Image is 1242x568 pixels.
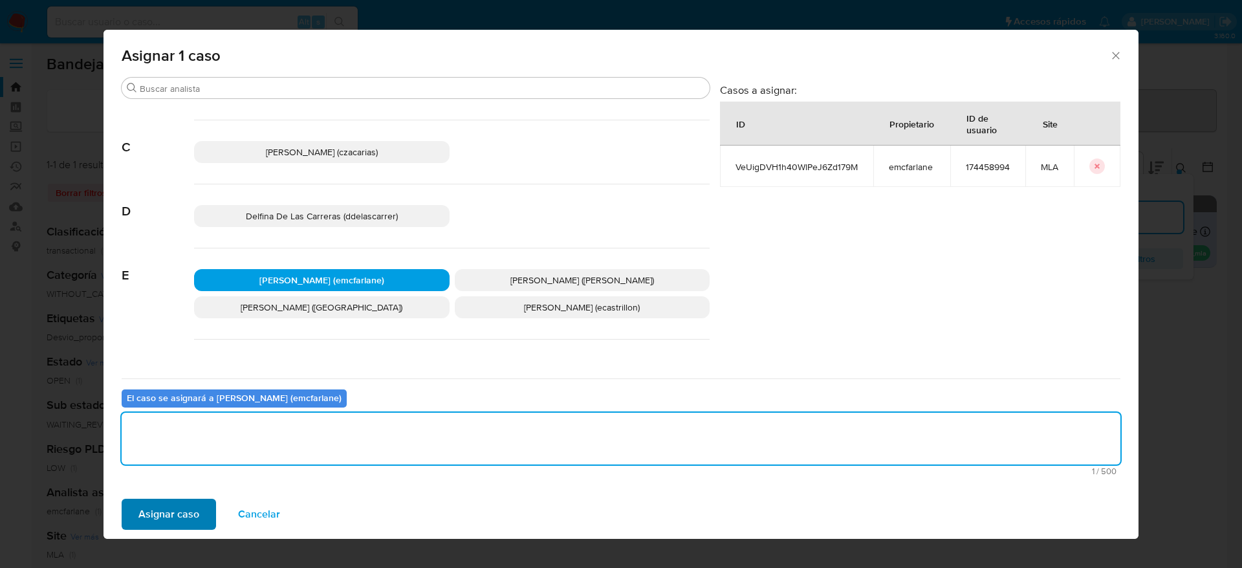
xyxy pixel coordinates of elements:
[122,248,194,283] span: E
[238,500,280,529] span: Cancelar
[951,102,1025,145] div: ID de usuario
[241,301,402,314] span: [PERSON_NAME] ([GEOGRAPHIC_DATA])
[122,48,1109,63] span: Asignar 1 caso
[122,120,194,155] span: C
[1027,108,1073,139] div: Site
[455,269,710,291] div: [PERSON_NAME] ([PERSON_NAME])
[266,146,378,158] span: [PERSON_NAME] (czacarias)
[1109,49,1121,61] button: Cerrar ventana
[259,274,384,287] span: [PERSON_NAME] (emcfarlane)
[125,467,1117,475] span: Máximo 500 caracteres
[721,108,761,139] div: ID
[194,205,450,227] div: Delfina De Las Carreras (ddelascarrer)
[140,83,704,94] input: Buscar analista
[221,499,297,530] button: Cancelar
[127,391,342,404] b: El caso se asignará a [PERSON_NAME] (emcfarlane)
[194,269,450,291] div: [PERSON_NAME] (emcfarlane)
[246,210,398,223] span: Delfina De Las Carreras (ddelascarrer)
[122,340,194,375] span: F
[194,141,450,163] div: [PERSON_NAME] (czacarias)
[122,499,216,530] button: Asignar caso
[524,301,640,314] span: [PERSON_NAME] (ecastrillon)
[127,83,137,93] button: Buscar
[510,274,654,287] span: [PERSON_NAME] ([PERSON_NAME])
[455,296,710,318] div: [PERSON_NAME] (ecastrillon)
[720,83,1120,96] h3: Casos a asignar:
[889,161,935,173] span: emcfarlane
[735,161,858,173] span: VeUigDVH1h40WlPeJ6Zd179M
[194,296,450,318] div: [PERSON_NAME] ([GEOGRAPHIC_DATA])
[1041,161,1058,173] span: MLA
[1089,158,1105,174] button: icon-button
[966,161,1010,173] span: 174458994
[138,500,199,529] span: Asignar caso
[103,30,1138,539] div: assign-modal
[874,108,950,139] div: Propietario
[122,184,194,219] span: D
